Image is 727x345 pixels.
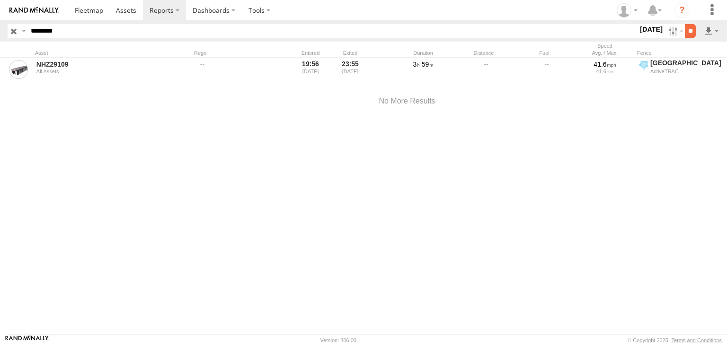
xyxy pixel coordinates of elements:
a: Terms and Conditions [672,337,722,343]
label: Search Query [20,24,27,38]
div: Duration [395,50,452,56]
label: Search Filter Options [665,24,685,38]
div: Entered [293,50,328,56]
span: 59 [422,60,434,68]
label: Export results as... [703,24,719,38]
div: 41.6 [578,69,632,74]
div: 41.6 [578,60,632,69]
div: Rego [194,50,289,56]
div: Distance [455,50,512,56]
div: All Assets [36,69,166,74]
img: rand-logo.svg [9,7,59,14]
div: Version: 306.00 [320,337,356,343]
label: [DATE] [638,24,665,34]
div: Fuel [516,50,573,56]
div: Zulema McIntosch [613,3,641,17]
i: ? [674,3,690,18]
a: NHZ29109 [36,60,166,69]
div: 19:56 [DATE] [293,59,328,80]
a: Visit our Website [5,336,49,345]
div: Exited [332,50,368,56]
span: 3 [413,60,420,68]
div: Asset [35,50,168,56]
div: 23:55 [DATE] [332,59,368,80]
div: © Copyright 2025 - [628,337,722,343]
